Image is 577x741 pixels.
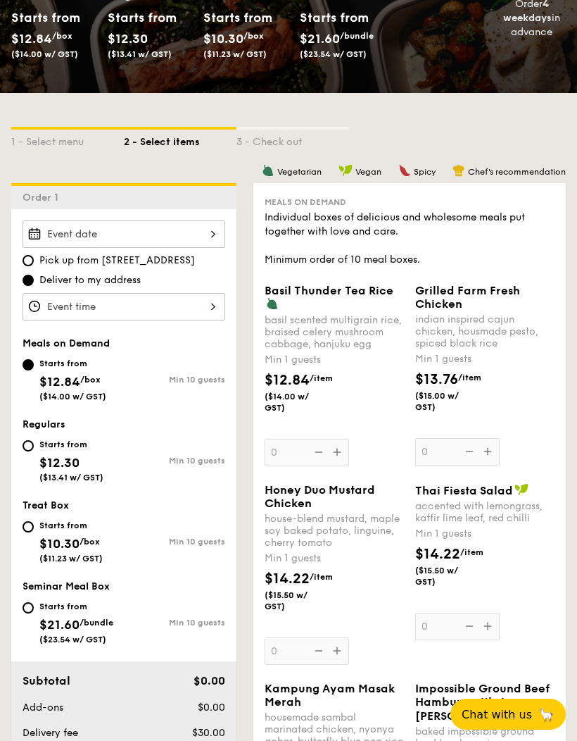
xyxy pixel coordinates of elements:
div: Min 1 guests [415,527,554,541]
img: icon-vegetarian.fe4039eb.svg [262,164,274,177]
span: /box [80,537,100,547]
span: /item [460,547,483,557]
span: ($23.54 w/ GST) [39,635,106,645]
span: Seminar Meal Box [23,580,110,592]
input: Event date [23,220,225,248]
div: Starts from [203,7,240,28]
span: $0.00 [194,674,225,687]
div: Min 10 guests [124,618,225,628]
span: ($13.41 w/ GST) [108,49,172,59]
span: Chat with us [462,708,532,721]
span: $14.22 [415,546,460,563]
span: /box [80,375,101,385]
div: Min 1 guests [265,552,404,566]
div: 2 - Select items [124,130,236,149]
div: Min 10 guests [124,456,225,466]
span: $12.84 [11,31,52,46]
div: Starts from [300,7,342,28]
span: $12.30 [39,455,80,471]
span: /box [243,31,264,41]
span: Vegan [355,167,381,177]
span: Kampung Ayam Masak Merah [265,682,395,709]
span: ($13.41 w/ GST) [39,473,103,482]
span: /item [310,373,333,383]
div: Starts from [39,439,103,450]
div: accented with lemongrass, kaffir lime leaf, red chilli [415,500,554,524]
span: Grilled Farm Fresh Chicken [415,284,520,311]
span: /item [310,572,333,582]
div: Starts from [39,601,113,612]
button: Chat with us🦙 [450,699,566,730]
span: /item [458,373,481,382]
input: Pick up from [STREET_ADDRESS] [23,255,34,266]
span: Subtotal [23,674,70,687]
span: ($15.00 w/ GST) [415,390,464,413]
span: Vegetarian [277,167,322,177]
span: $30.00 [192,727,225,739]
div: 1 - Select menu [11,130,124,149]
span: $14.22 [265,571,310,587]
span: /box [52,31,72,41]
span: ($14.00 w/ GST) [39,392,106,401]
div: Starts from [11,7,48,28]
span: Basil Thunder Tea Rice [265,284,393,297]
span: Order 1 [23,192,64,204]
img: icon-vegan.f8ff3823.svg [514,483,528,496]
img: icon-spicy.37a8142b.svg [398,164,411,177]
div: Min 10 guests [124,375,225,385]
span: Thai Fiesta Salad [415,484,513,497]
div: Min 1 guests [265,353,404,367]
span: Delivery fee [23,727,78,739]
span: Impossible Ground Beef Hamburg with Japanese [PERSON_NAME] [415,682,554,723]
span: $10.30 [39,536,80,552]
span: $21.60 [39,617,80,633]
span: Meals on Demand [23,337,110,349]
span: 🦙 [538,706,554,723]
input: Event time [23,293,225,320]
span: Pick up from [STREET_ADDRESS] [39,254,195,268]
span: $12.84 [265,372,310,389]
span: ($14.00 w/ GST) [11,49,78,59]
input: Starts from$21.60/bundle($23.54 w/ GST)Min 10 guests [23,602,34,614]
div: basil scented multigrain rice, braised celery mushroom cabbage, hanjuku egg [265,314,404,350]
span: $0.00 [198,702,225,714]
span: /bundle [80,618,113,628]
span: ($11.23 w/ GST) [39,554,103,563]
span: $12.30 [108,31,148,46]
span: ($11.23 w/ GST) [203,49,267,59]
div: Individual boxes of delicious and wholesome meals put together with love and care. Minimum order ... [265,211,554,267]
input: Starts from$12.84/box($14.00 w/ GST)Min 10 guests [23,359,34,370]
div: Starts from [39,520,103,531]
img: icon-chef-hat.a58ddaea.svg [452,164,465,177]
input: Starts from$10.30/box($11.23 w/ GST)Min 10 guests [23,521,34,533]
span: Meals on Demand [265,197,346,207]
span: $12.84 [39,374,80,390]
span: Regulars [23,418,65,430]
img: icon-vegetarian.fe4039eb.svg [266,297,279,310]
div: Starts from [39,358,106,369]
span: ($14.00 w/ GST) [265,391,314,413]
input: Deliver to my address [23,275,34,286]
span: $13.76 [415,371,458,388]
span: $10.30 [203,31,243,46]
span: Spicy [414,167,436,177]
span: ($15.50 w/ GST) [265,590,314,612]
span: Treat Box [23,499,69,511]
input: Starts from$12.30($13.41 w/ GST)Min 10 guests [23,440,34,452]
div: Min 1 guests [415,352,554,366]
span: Honey Duo Mustard Chicken [265,483,375,510]
div: Min 10 guests [124,537,225,547]
span: Chef's recommendation [468,167,566,177]
span: ($23.54 w/ GST) [300,49,367,59]
span: $21.60 [300,31,340,46]
div: house-blend mustard, maple soy baked potato, linguine, cherry tomato [265,513,404,549]
div: indian inspired cajun chicken, housmade pesto, spiced black rice [415,313,554,349]
div: Starts from [108,7,144,28]
span: Deliver to my address [39,273,141,287]
img: icon-vegan.f8ff3823.svg [338,164,353,177]
span: Add-ons [23,702,63,714]
div: 3 - Check out [236,130,349,149]
span: /bundle [340,31,374,41]
span: ($15.50 w/ GST) [415,565,464,587]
